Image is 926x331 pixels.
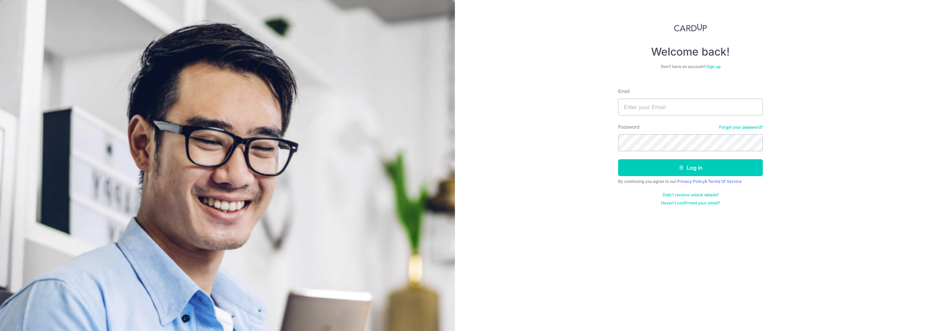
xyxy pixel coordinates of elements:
img: CardUp Logo [674,24,707,32]
h4: Welcome back! [618,45,763,59]
a: Sign up [706,64,720,69]
div: By continuing you agree to our & [618,179,763,184]
div: Don’t have an account? [618,64,763,69]
a: Haven't confirmed your email? [661,200,720,206]
label: Email [618,88,630,95]
a: Terms Of Service [708,179,742,184]
a: Didn't receive unlock details? [663,192,719,198]
a: Privacy Policy [677,179,705,184]
button: Log in [618,159,763,176]
input: Enter your Email [618,99,763,115]
a: Forgot your password? [719,125,763,130]
label: Password [618,124,640,130]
